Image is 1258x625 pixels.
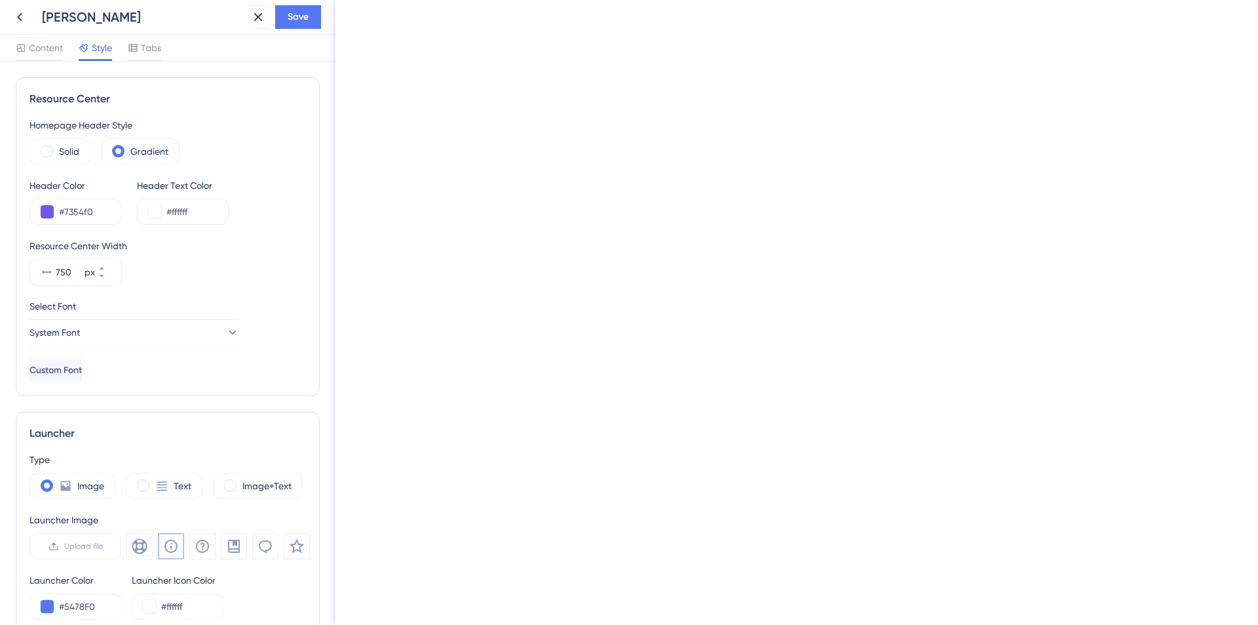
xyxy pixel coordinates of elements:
label: Gradient [130,144,168,159]
span: Save [288,9,309,25]
div: px [85,264,95,280]
div: Header Color [29,178,121,193]
span: Tabs [141,40,161,56]
div: Header Text Color [137,178,229,193]
label: Image [77,478,104,494]
div: Launcher Icon Color [132,573,223,588]
span: Upload file [64,541,103,552]
button: px [98,272,121,285]
div: Homepage Header Style [29,117,306,133]
span: System Font [29,325,80,340]
span: Content [29,40,63,56]
label: Solid [59,144,79,159]
input: px [56,264,82,280]
button: px [98,259,121,272]
button: System Font [29,319,239,346]
button: Custom Font [29,359,82,382]
label: Text [174,478,191,494]
span: Custom Font [29,363,82,378]
span: Style [92,40,112,56]
button: Save [275,5,321,29]
div: [PERSON_NAME] [42,8,241,26]
div: Select Font [29,298,306,314]
div: Resource Center [29,91,306,107]
div: Type [29,452,306,468]
div: Launcher Color [29,573,121,588]
div: Resource Center Width [29,238,306,254]
label: Image+Text [242,478,292,494]
div: Launcher [29,426,306,441]
div: Launcher Image [29,512,310,528]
